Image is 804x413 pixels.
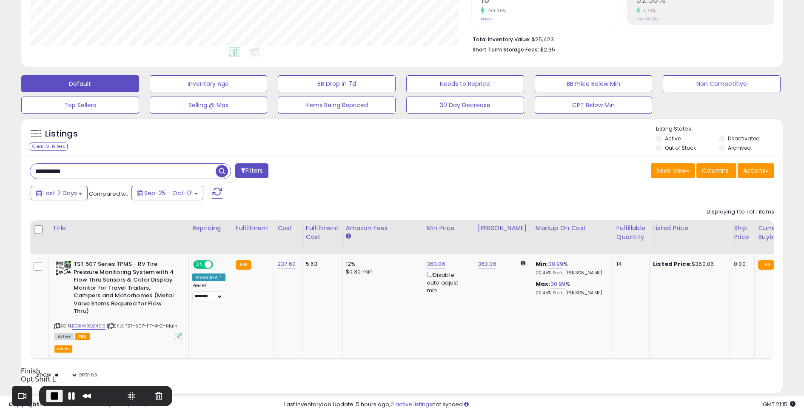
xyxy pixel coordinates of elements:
[9,400,40,408] strong: Copyright
[521,260,525,266] i: Calculated using Dynamic Max Price.
[75,333,90,340] span: FBA
[45,128,78,140] h5: Listings
[31,186,88,200] button: Last 7 Days
[651,163,695,178] button: Save View
[72,322,105,330] a: B08W3QZ499
[535,97,653,114] button: CPT Below Min
[144,189,193,197] span: Sep-25 - Oct-01
[346,260,416,268] div: 12%
[481,17,493,22] small: Prev: 4
[107,322,177,329] span: | SKU: TST-507-FT-4-C-Main
[21,97,139,114] button: Top Sellers
[640,8,656,14] small: 4.79%
[473,36,530,43] b: Total Inventory Value:
[192,224,228,233] div: Repricing
[702,166,729,175] span: Columns
[653,224,727,233] div: Listed Price
[653,260,724,268] div: $360.06
[54,260,71,277] img: 5118I8smyWL._SL40_.jpg
[131,186,203,200] button: Sep-25 - Oct-01
[548,260,564,268] a: 30.99
[536,260,606,276] div: %
[532,220,613,254] th: The percentage added to the cost of goods (COGS) that forms the calculator for Min & Max prices.
[536,280,606,296] div: %
[616,260,643,268] div: 14
[478,224,528,233] div: [PERSON_NAME]
[758,224,802,242] div: Current Buybox Price
[478,260,496,268] a: 360.06
[192,283,225,302] div: Preset:
[236,224,270,233] div: Fulfillment
[763,400,795,408] span: 2025-10-9 21:15 GMT
[734,224,751,242] div: Ship Price
[656,125,782,133] p: Listing States:
[406,75,524,92] button: Needs to Reprice
[346,224,419,233] div: Amazon Fees
[9,401,148,409] div: seller snap | |
[536,224,609,233] div: Markup on Cost
[306,224,339,242] div: Fulfillment Cost
[346,268,416,276] div: $0.30 min
[728,144,751,151] label: Archived
[54,333,74,340] span: All listings currently available for purchase on Amazon
[52,224,185,233] div: Title
[536,290,606,296] p: 20.45% Profit [PERSON_NAME]
[30,142,68,151] div: Clear All Filters
[406,97,524,114] button: 30 Day Decrease
[696,163,736,178] button: Columns
[74,260,177,318] b: TST 507 Series TPMS - RV Tire Pressure Monitoring System with 4 Flow Thru Sensors & Color Display...
[550,280,566,288] a: 30.99
[536,270,606,276] p: 20.45% Profit [PERSON_NAME]
[21,75,139,92] button: Default
[54,260,182,339] div: ASIN:
[738,163,774,178] button: Actions
[235,163,268,178] button: Filters
[391,400,432,408] a: 2 active listings
[346,233,351,240] small: Amazon Fees.
[728,135,760,142] label: Deactivated
[150,97,268,114] button: Selling @ Max
[278,75,396,92] button: BB Drop in 7d
[277,260,296,268] a: 237.60
[284,401,796,409] div: Last InventoryLab Update: 5 hours ago, not synced.
[653,260,692,268] b: Listed Price:
[306,260,336,268] div: 5.63
[473,46,539,53] b: Short Term Storage Fees:
[277,224,299,233] div: Cost
[485,8,506,14] small: 150.00%
[473,34,768,44] li: $25,423
[734,260,748,268] div: 0.00
[536,260,548,268] b: Min:
[663,75,781,92] button: Non Competitive
[616,224,646,242] div: Fulfillable Quantity
[536,280,550,288] b: Max:
[236,260,251,270] small: FBA
[427,270,468,294] div: Disable auto adjust min
[665,144,696,151] label: Out of Stock
[89,190,128,198] span: Compared to:
[192,273,225,281] div: Amazon AI *
[54,345,72,353] button: admin
[43,189,77,197] span: Last 7 Days
[665,135,681,142] label: Active
[535,75,653,92] button: BB Price Below Min
[758,260,774,270] small: FBA
[212,261,225,268] span: OFF
[278,97,396,114] button: Items Being Repriced
[150,75,268,92] button: Inventory Age
[194,261,205,268] span: ON
[636,17,659,22] small: Prev: 30.88%
[707,208,774,216] div: Displaying 1 to 1 of 1 items
[427,224,470,233] div: Min Price
[36,370,97,379] span: Show: entries
[540,46,555,54] span: $2.35
[427,260,445,268] a: 360.06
